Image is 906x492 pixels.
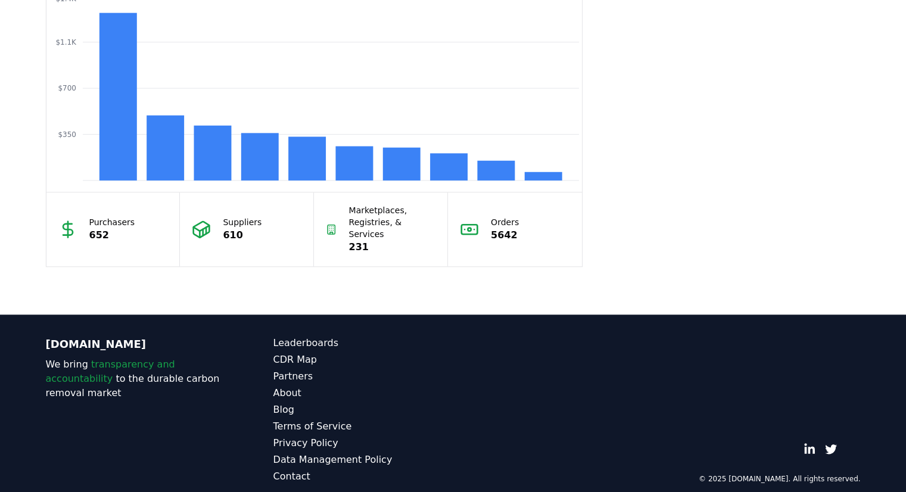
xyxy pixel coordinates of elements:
[273,453,453,467] a: Data Management Policy
[804,443,815,455] a: LinkedIn
[55,38,77,46] tspan: $1.1K
[89,228,135,242] p: 652
[46,336,226,353] p: [DOMAIN_NAME]
[273,419,453,434] a: Terms of Service
[349,240,436,254] p: 231
[58,84,76,92] tspan: $700
[273,386,453,400] a: About
[58,130,76,139] tspan: $350
[223,228,261,242] p: 610
[223,216,261,228] p: Suppliers
[273,369,453,384] a: Partners
[273,436,453,450] a: Privacy Policy
[273,469,453,484] a: Contact
[273,336,453,350] a: Leaderboards
[349,204,436,240] p: Marketplaces, Registries, & Services
[491,216,519,228] p: Orders
[491,228,519,242] p: 5642
[273,353,453,367] a: CDR Map
[825,443,837,455] a: Twitter
[273,403,453,417] a: Blog
[89,216,135,228] p: Purchasers
[699,474,861,484] p: © 2025 [DOMAIN_NAME]. All rights reserved.
[46,357,226,400] p: We bring to the durable carbon removal market
[46,359,175,384] span: transparency and accountability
